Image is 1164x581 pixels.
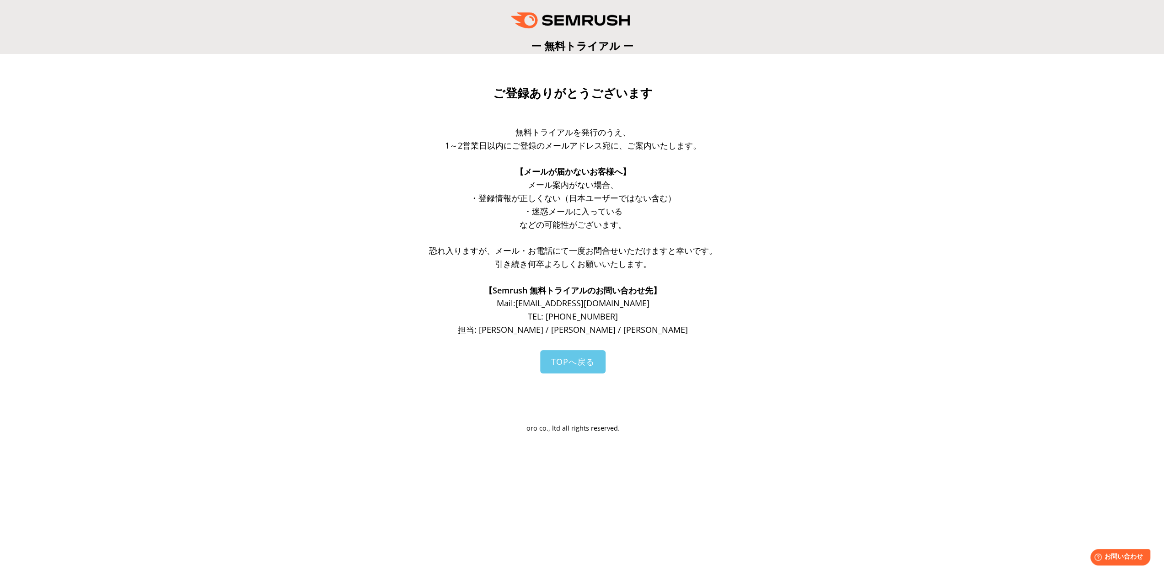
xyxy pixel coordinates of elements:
[528,311,618,322] span: TEL: [PHONE_NUMBER]
[520,219,627,230] span: などの可能性がございます。
[515,127,631,138] span: 無料トライアルを発行のうえ、
[445,140,701,151] span: 1～2営業日以内にご登録のメールアドレス宛に、ご案内いたします。
[526,424,620,432] span: oro co., ltd all rights reserved.
[470,192,676,203] span: ・登録情報が正しくない（日本ユーザーではない含む）
[484,285,661,296] span: 【Semrush 無料トライアルのお問い合わせ先】
[515,166,631,177] span: 【メールが届かないお客様へ】
[458,324,688,335] span: 担当: [PERSON_NAME] / [PERSON_NAME] / [PERSON_NAME]
[551,356,595,367] span: TOPへ戻る
[540,350,606,373] a: TOPへ戻る
[429,245,717,256] span: 恐れ入りますが、メール・お電話にて一度お問合せいただけますと幸いです。
[528,179,618,190] span: メール案内がない場合、
[1083,545,1154,571] iframe: Help widget launcher
[531,38,633,53] span: ー 無料トライアル ー
[493,86,653,100] span: ご登録ありがとうございます
[495,258,651,269] span: 引き続き何卒よろしくお願いいたします。
[524,206,622,217] span: ・迷惑メールに入っている
[497,298,649,309] span: Mail: [EMAIL_ADDRESS][DOMAIN_NAME]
